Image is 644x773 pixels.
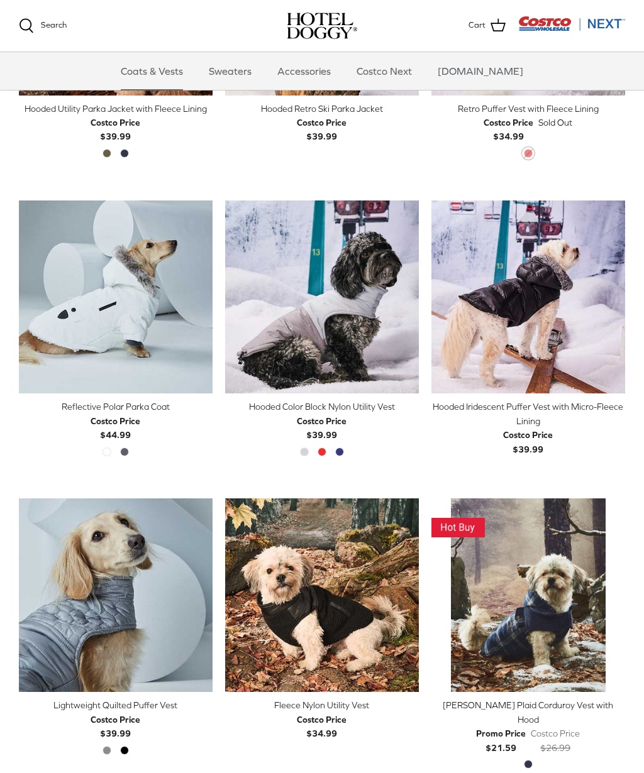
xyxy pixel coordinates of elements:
a: Hooded Color Block Nylon Utility Vest Costco Price$39.99 [225,400,419,442]
div: Promo Price [476,726,526,740]
div: Costco Price [91,414,140,428]
a: Retro Puffer Vest with Fleece Lining Costco Price$34.99 Sold Out [431,102,625,144]
div: Retro Puffer Vest with Fleece Lining [431,102,625,116]
a: Hooded Iridescent Puffer Vest with Micro-Fleece Lining [431,200,625,394]
a: Lightweight Quilted Puffer Vest [19,498,213,692]
div: Costco Price [297,116,347,129]
div: Hooded Retro Ski Parka Jacket [225,102,419,116]
b: $39.99 [91,116,140,141]
img: hoteldoggycom [287,13,357,39]
b: $39.99 [297,116,347,141]
a: Coats & Vests [109,52,194,90]
img: Costco Next [518,16,625,31]
a: Hooded Iridescent Puffer Vest with Micro-Fleece Lining Costco Price$39.99 [431,400,625,456]
div: Reflective Polar Parka Coat [19,400,213,414]
div: Costco Price [91,116,140,129]
a: Fleece Nylon Utility Vest [225,498,419,692]
a: hoteldoggy.com hoteldoggycom [287,13,357,39]
a: Fleece Nylon Utility Vest Costco Price$34.99 [225,698,419,740]
div: Costco Price [484,116,533,129]
b: $39.99 [297,414,347,440]
a: Lightweight Quilted Puffer Vest Costco Price$39.99 [19,698,213,740]
b: $44.99 [91,414,140,440]
b: $39.99 [91,713,140,738]
b: $21.59 [476,726,526,752]
div: Costco Price [297,414,347,428]
a: Search [19,18,67,33]
div: [PERSON_NAME] Plaid Corduroy Vest with Hood [431,698,625,726]
a: Reflective Polar Parka Coat [19,200,213,394]
span: Sold Out [538,116,572,129]
div: Lightweight Quilted Puffer Vest [19,698,213,712]
a: Hooded Retro Ski Parka Jacket Costco Price$39.99 [225,102,419,144]
a: Visit Costco Next [518,24,625,33]
a: Sweaters [197,52,263,90]
a: Hooded Utility Parka Jacket with Fleece Lining Costco Price$39.99 [19,102,213,144]
b: $34.99 [484,116,533,141]
div: Hooded Utility Parka Jacket with Fleece Lining [19,102,213,116]
img: This Item Is A Hot Buy! Get it While the Deal is Good! [431,518,485,537]
div: Hooded Iridescent Puffer Vest with Micro-Fleece Lining [431,400,625,428]
b: $39.99 [503,428,553,454]
div: Costco Price [531,726,580,740]
div: Fleece Nylon Utility Vest [225,698,419,712]
s: $26.99 [540,743,570,753]
a: Hooded Color Block Nylon Utility Vest [225,200,419,394]
b: $34.99 [297,713,347,738]
span: Search [41,20,67,30]
a: Reflective Polar Parka Coat Costco Price$44.99 [19,400,213,442]
a: [PERSON_NAME] Plaid Corduroy Vest with Hood Promo Price$21.59 Costco Price$26.99 [431,698,625,755]
a: [DOMAIN_NAME] [426,52,535,90]
a: Cart [469,18,506,34]
div: Costco Price [297,713,347,726]
a: Accessories [266,52,342,90]
div: Costco Price [503,428,553,442]
div: Costco Price [91,713,140,726]
span: Cart [469,19,486,32]
div: Hooded Color Block Nylon Utility Vest [225,400,419,414]
a: Melton Plaid Corduroy Vest with Hood [431,498,625,692]
a: Costco Next [345,52,423,90]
